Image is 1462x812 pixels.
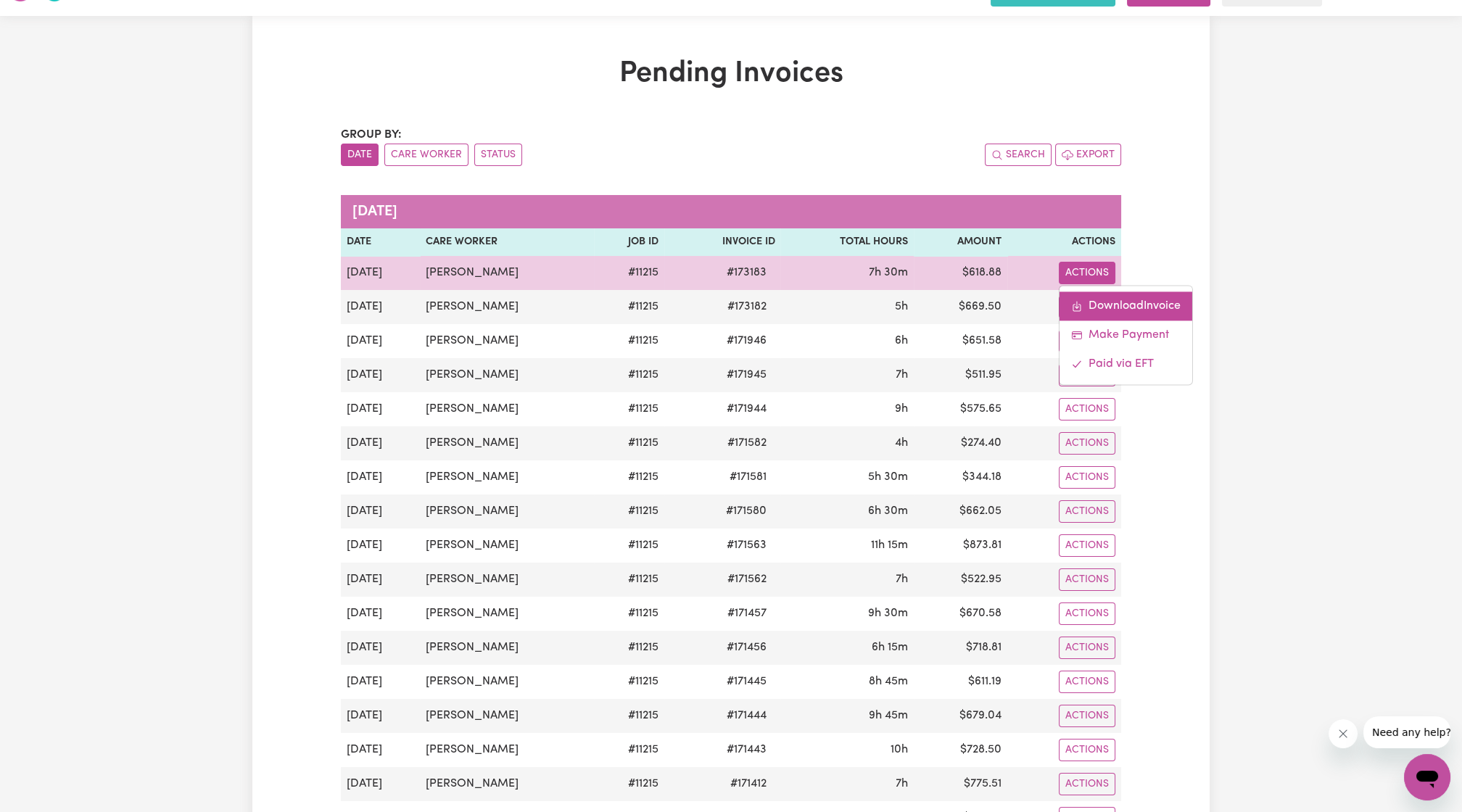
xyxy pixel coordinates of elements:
a: Make Payment [1060,320,1192,349]
span: 4 hours [895,437,908,449]
span: # 171580 [716,502,775,520]
td: [DATE] [341,529,420,563]
td: [DATE] [341,597,420,631]
td: [PERSON_NAME] [420,494,595,529]
td: [DATE] [341,324,420,358]
td: $ 873.81 [914,529,1007,563]
td: [PERSON_NAME] [420,631,595,665]
button: Actions [1059,262,1115,284]
button: Actions [1059,568,1115,591]
button: Actions [1059,602,1115,625]
th: Job ID [594,228,664,256]
span: 11 hours 15 minutes [871,539,908,551]
td: $ 522.95 [914,563,1007,597]
span: # 171563 [717,536,775,554]
button: sort invoices by care worker [384,144,468,166]
iframe: Close message [1329,719,1358,748]
th: Amount [914,228,1007,256]
th: Actions [1007,228,1121,256]
td: [DATE] [341,699,420,733]
span: 7 hours [896,573,908,585]
td: [PERSON_NAME] [420,426,595,460]
span: # 171944 [717,400,775,418]
span: # 171946 [717,332,775,349]
td: [DATE] [341,290,420,324]
button: sort invoices by date [341,144,379,166]
span: # 171945 [717,366,775,384]
td: # 11215 [594,392,664,426]
td: [PERSON_NAME] [420,665,595,699]
td: # 11215 [594,324,664,358]
td: $ 511.95 [914,358,1007,392]
td: [DATE] [341,426,420,460]
td: # 11215 [594,597,664,631]
td: # 11215 [594,665,664,699]
span: 8 hours 45 minutes [869,676,908,687]
span: 6 hours [895,335,908,347]
td: $ 662.05 [914,494,1007,529]
button: Search [985,144,1052,166]
td: [PERSON_NAME] [420,358,595,392]
td: [DATE] [341,358,420,392]
button: Actions [1059,773,1115,795]
h1: Pending Invoices [341,57,1121,91]
th: Date [341,228,420,256]
td: # 11215 [594,767,664,801]
span: # 171581 [720,468,775,486]
td: [PERSON_NAME] [420,767,595,801]
td: $ 728.50 [914,733,1007,767]
button: sort invoices by paid status [474,144,522,166]
span: # 171457 [718,605,775,622]
button: Actions [1059,671,1115,693]
div: Actions [1059,285,1193,385]
td: # 11215 [594,494,664,529]
span: 6 hours 15 minutes [872,642,908,653]
td: $ 669.50 [914,290,1007,324]
td: [DATE] [341,392,420,426]
td: [PERSON_NAME] [420,256,595,290]
td: [PERSON_NAME] [420,324,595,358]
td: # 11215 [594,529,664,563]
span: # 171456 [717,639,775,656]
td: $ 344.18 [914,460,1007,494]
td: [DATE] [341,631,420,665]
td: [DATE] [341,494,420,529]
span: 5 hours [895,301,908,312]
td: [PERSON_NAME] [420,563,595,597]
span: Need any help? [9,10,88,22]
a: Download invoice #173183 [1060,291,1192,320]
button: Export [1055,144,1121,166]
span: # 171412 [721,775,775,792]
span: 6 hours 30 minutes [868,505,908,517]
span: # 171562 [718,571,775,588]
th: Invoice ID [664,228,780,256]
button: Actions [1059,739,1115,761]
td: # 11215 [594,426,664,460]
td: [DATE] [341,563,420,597]
span: # 171582 [718,434,775,452]
iframe: Button to launch messaging window [1404,754,1450,800]
span: 5 hours 30 minutes [868,471,908,483]
td: # 11215 [594,358,664,392]
td: # 11215 [594,256,664,290]
span: 7 hours 30 minutes [869,267,908,278]
a: Mark invoice #173183 as paid via EFT [1060,349,1192,378]
td: [DATE] [341,733,420,767]
td: [DATE] [341,767,420,801]
td: $ 274.40 [914,426,1007,460]
button: Actions [1059,534,1115,557]
td: $ 618.88 [914,256,1007,290]
td: $ 611.19 [914,665,1007,699]
span: # 171443 [717,741,775,758]
span: # 171445 [717,673,775,690]
td: # 11215 [594,699,664,733]
button: Actions [1059,500,1115,523]
td: [PERSON_NAME] [420,733,595,767]
td: [DATE] [341,256,420,290]
td: $ 718.81 [914,631,1007,665]
td: [PERSON_NAME] [420,597,595,631]
span: Group by: [341,129,402,141]
td: [PERSON_NAME] [420,290,595,324]
td: # 11215 [594,733,664,767]
td: $ 775.51 [914,767,1007,801]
